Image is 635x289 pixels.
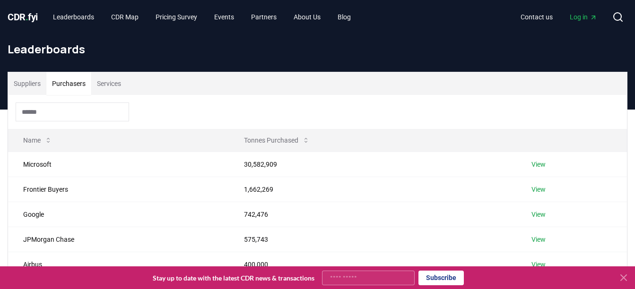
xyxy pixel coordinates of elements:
a: CDR.fyi [8,10,38,24]
a: View [531,185,546,194]
td: 1,662,269 [229,177,516,202]
nav: Main [513,8,605,25]
button: Tonnes Purchased [236,131,317,150]
button: Services [91,72,127,95]
span: . [26,11,28,23]
td: Frontier Buyers [8,177,229,202]
td: JPMorgan Chase [8,227,229,252]
span: CDR fyi [8,11,38,23]
td: 30,582,909 [229,152,516,177]
span: Log in [570,12,597,22]
button: Suppliers [8,72,46,95]
a: Contact us [513,8,560,25]
a: Pricing Survey [148,8,205,25]
td: Microsoft [8,152,229,177]
button: Purchasers [46,72,91,95]
h1: Leaderboards [8,42,627,57]
a: Events [207,8,242,25]
button: Name [16,131,60,150]
a: About Us [286,8,328,25]
a: Log in [562,8,605,25]
td: 400,000 [229,252,516,277]
td: Airbus [8,252,229,277]
td: 575,743 [229,227,516,252]
nav: Main [45,8,358,25]
a: CDR Map [104,8,146,25]
a: Leaderboards [45,8,102,25]
a: View [531,160,546,169]
a: View [531,210,546,219]
a: Blog [330,8,358,25]
td: Google [8,202,229,227]
a: Partners [244,8,284,25]
a: View [531,235,546,244]
a: View [531,260,546,269]
td: 742,476 [229,202,516,227]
